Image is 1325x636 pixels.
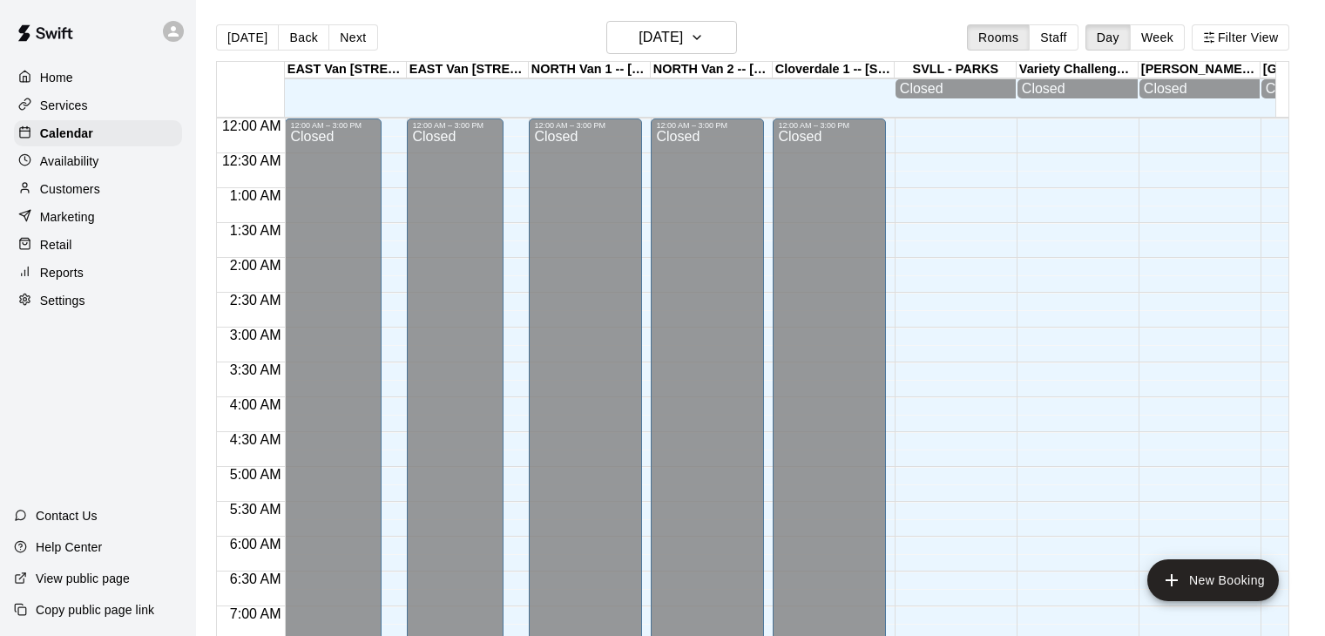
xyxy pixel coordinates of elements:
p: Contact Us [36,507,98,524]
a: Reports [14,260,182,286]
a: Retail [14,232,182,258]
div: EAST Van [STREET_ADDRESS] [285,62,407,78]
a: Home [14,64,182,91]
div: 12:00 AM – 3:00 PM [534,121,637,130]
p: Retail [40,236,72,254]
p: Marketing [40,208,95,226]
a: Services [14,92,182,118]
span: 3:00 AM [226,328,286,342]
span: 5:30 AM [226,502,286,517]
a: Settings [14,288,182,314]
button: Rooms [967,24,1030,51]
button: [DATE] [216,24,279,51]
p: Home [40,69,73,86]
p: Help Center [36,538,102,556]
p: Customers [40,180,100,198]
a: Customers [14,176,182,202]
div: 12:00 AM – 3:00 PM [656,121,759,130]
div: 12:00 AM – 3:00 PM [778,121,881,130]
div: Closed [1022,81,1133,97]
button: Week [1130,24,1185,51]
span: 1:00 AM [226,188,286,203]
button: [DATE] [606,21,737,54]
a: Calendar [14,120,182,146]
div: EAST Van [STREET_ADDRESS] [407,62,529,78]
h6: [DATE] [639,25,683,50]
div: [PERSON_NAME] Park - [STREET_ADDRESS] [1139,62,1261,78]
span: 2:30 AM [226,293,286,308]
button: Next [328,24,377,51]
span: 12:30 AM [218,153,286,168]
a: Marketing [14,204,182,230]
div: 12:00 AM – 3:00 PM [412,121,498,130]
p: Copy public page link [36,601,154,619]
div: NORTH Van 2 -- [STREET_ADDRESS] [651,62,773,78]
p: Settings [40,292,85,309]
p: Calendar [40,125,93,142]
span: 12:00 AM [218,118,286,133]
button: add [1147,559,1279,601]
span: 4:00 AM [226,397,286,412]
p: Services [40,97,88,114]
div: Closed [900,81,1011,97]
a: Availability [14,148,182,174]
span: 6:30 AM [226,572,286,586]
span: 7:00 AM [226,606,286,621]
p: Reports [40,264,84,281]
span: 2:00 AM [226,258,286,273]
div: Cloverdale 1 -- [STREET_ADDRESS] [773,62,895,78]
button: Day [1085,24,1131,51]
button: Staff [1029,24,1078,51]
span: 1:30 AM [226,223,286,238]
div: Closed [1144,81,1255,97]
button: Back [278,24,329,51]
p: View public page [36,570,130,587]
p: Availability [40,152,99,170]
span: 6:00 AM [226,537,286,551]
div: 12:00 AM – 3:00 PM [290,121,376,130]
span: 4:30 AM [226,432,286,447]
span: 3:30 AM [226,362,286,377]
div: Variety Challenger Diamond, [STREET_ADDRESS][PERSON_NAME] [1017,62,1139,78]
span: 5:00 AM [226,467,286,482]
div: NORTH Van 1 -- [STREET_ADDRESS] [529,62,651,78]
div: SVLL - PARKS [895,62,1017,78]
button: Filter View [1192,24,1289,51]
